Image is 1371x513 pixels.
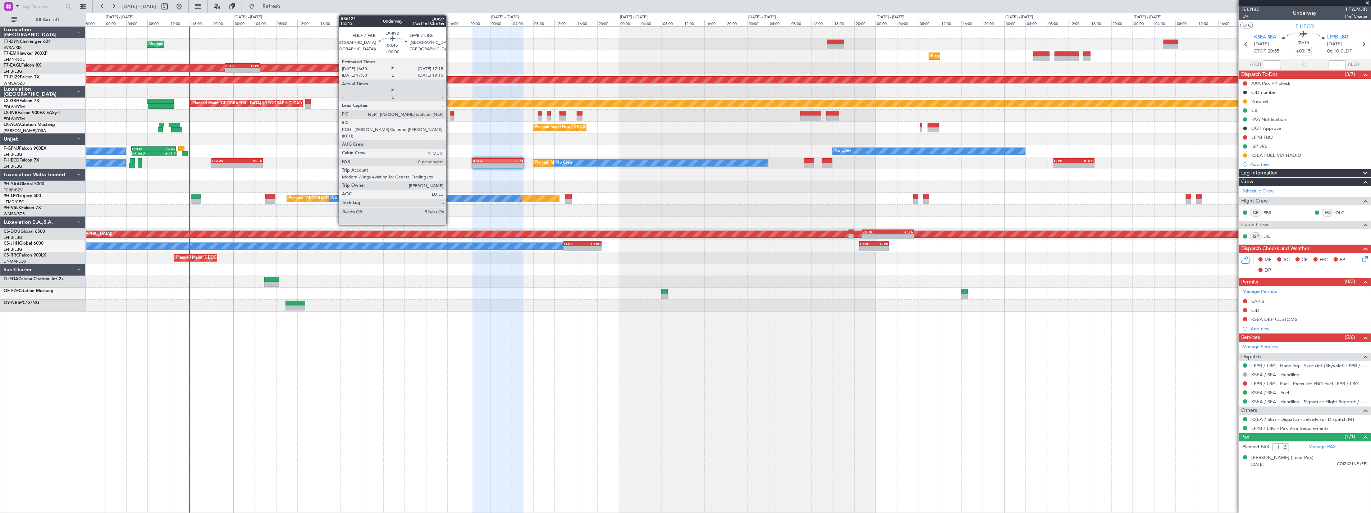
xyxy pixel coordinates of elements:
[233,20,255,26] div: 00:00
[512,20,533,26] div: 04:00
[556,158,573,168] div: No Crew
[1218,20,1240,26] div: 16:00
[4,230,20,234] span: CS-DOU
[874,246,888,251] div: -
[357,68,375,73] div: -
[1345,278,1356,285] span: (0/3)
[1327,34,1348,41] span: LFPB LBG
[4,301,39,305] a: OY-NBSPC12/NG
[4,152,22,157] a: LFPB/LBG
[390,98,435,109] div: Planned Maint Nurnberg
[1047,20,1069,26] div: 08:00
[1054,163,1074,168] div: -
[1251,425,1329,431] a: LFPB / LBG - Pax Visa Requirements
[1251,316,1297,322] div: KSEA DEP CUSTOMS
[4,81,25,86] a: WMSA/SZB
[176,253,289,263] div: Planned Maint [GEOGRAPHIC_DATA] ([GEOGRAPHIC_DATA])
[1251,462,1263,467] span: [DATE]
[1242,13,1260,19] span: 3/4
[4,146,19,151] span: F-GPNJ
[473,163,498,168] div: -
[564,242,582,246] div: LFPB
[4,277,64,281] a: D-IEGACessna Citation Jet 2+
[4,194,18,198] span: 9H-LPZ
[1251,454,1313,462] div: [PERSON_NAME] (Lead Pax)
[4,123,55,127] a: LX-AOACitation Mustang
[1241,245,1310,253] span: Dispatch Checks and Weather
[1241,169,1278,177] span: Leg Information
[4,199,24,205] a: LFMD/CEQ
[582,246,601,251] div: -
[1251,363,1367,369] a: LFPB / LBG - Handling - ExecuJet (Skyvalet) LFPB / LBG
[1251,125,1283,131] div: DOT Approval
[1293,10,1317,17] div: Underway
[1250,209,1262,217] div: CP
[1175,20,1197,26] div: 08:00
[4,63,41,68] a: T7-EAGLFalcon 8X
[276,20,298,26] div: 08:00
[1345,433,1356,440] span: (1/1)
[4,111,60,115] a: LX-INBFalcon 900EX EASy II
[362,20,383,26] div: 00:00
[237,159,262,163] div: KSEA
[225,64,242,68] div: KTEB
[1337,461,1367,467] span: C74ZX21NP (PP)
[22,1,63,12] input: Trip Number
[1251,416,1355,422] a: KSEA / SEA - Dispatch - JetAdvisor Dispatch MT
[4,289,54,293] a: OE-FZECitation Mustang
[1296,23,1314,30] span: F-HECD
[1251,116,1286,122] div: FAA Notification
[1242,288,1277,295] a: Manage Permits
[704,20,726,26] div: 16:00
[4,75,20,80] span: T7-PJ29
[242,68,259,73] div: -
[1263,209,1280,216] a: PBS
[289,193,390,204] div: Planned [GEOGRAPHIC_DATA] ([GEOGRAPHIC_DATA])
[1320,256,1328,264] span: FFC
[340,68,357,73] div: -
[340,64,357,68] div: LFPB
[888,230,913,234] div: HTZA
[4,158,19,163] span: F-HECD
[1251,80,1290,86] div: AXA Pax PP check
[4,51,18,56] span: T7-EMI
[297,20,319,26] div: 12:00
[1345,333,1356,341] span: (5/6)
[319,20,341,26] div: 16:00
[897,20,919,26] div: 04:00
[246,1,289,12] button: Refresh
[860,246,874,251] div: -
[1255,48,1266,55] span: ETOT
[1265,256,1271,264] span: MF
[1251,152,1301,158] div: KSEA FUEL VIA HADID
[1241,333,1260,342] span: Services
[863,230,888,234] div: EGKK
[1263,233,1280,240] a: JRL
[132,151,154,156] div: 05:04 Z
[1074,159,1094,163] div: KBOS
[191,20,212,26] div: 16:00
[1345,6,1367,13] span: LEA243D
[1283,256,1290,264] span: AC
[1264,60,1281,69] input: --:--
[747,20,769,26] div: 00:00
[4,111,18,115] span: LX-INB
[1154,20,1176,26] div: 04:00
[535,122,615,133] div: Planned Maint Nice ([GEOGRAPHIC_DATA])
[4,63,21,68] span: T7-EAGL
[1241,71,1278,79] span: Dispatch To-Dos
[662,20,683,26] div: 08:00
[1250,61,1262,68] span: ATOT
[1005,14,1033,21] div: [DATE] - [DATE]
[469,20,490,26] div: 20:00
[1241,353,1261,361] span: Dispatch
[4,57,25,62] a: LFMN/NCE
[1268,48,1280,55] span: 20:55
[1251,107,1257,113] div: CB
[4,69,22,74] a: LFPB/LBG
[4,194,41,198] a: 9H-LPZLegacy 500
[533,20,555,26] div: 08:00
[620,14,648,21] div: [DATE] - [DATE]
[332,193,348,204] div: No Crew
[4,182,20,186] span: 9H-YAA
